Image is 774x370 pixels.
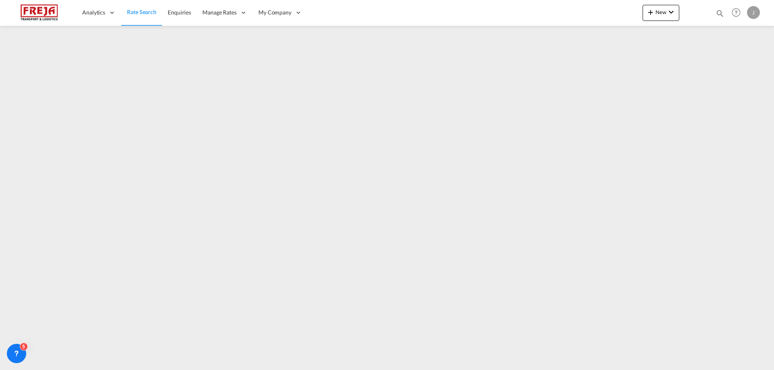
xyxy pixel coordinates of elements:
[747,6,760,19] div: J
[202,8,237,17] span: Manage Rates
[258,8,291,17] span: My Company
[729,6,747,20] div: Help
[12,4,67,22] img: 586607c025bf11f083711d99603023e7.png
[82,8,105,17] span: Analytics
[729,6,743,19] span: Help
[643,5,679,21] button: icon-plus 400-fgNewicon-chevron-down
[646,9,676,15] span: New
[127,8,156,15] span: Rate Search
[716,9,724,18] md-icon: icon-magnify
[646,7,655,17] md-icon: icon-plus 400-fg
[666,7,676,17] md-icon: icon-chevron-down
[716,9,724,21] div: icon-magnify
[168,9,191,16] span: Enquiries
